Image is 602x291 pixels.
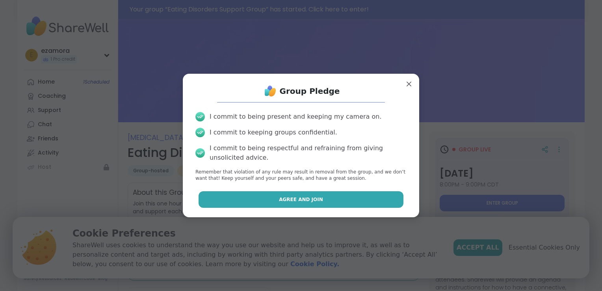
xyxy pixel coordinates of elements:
[195,169,407,182] p: Remember that violation of any rule may result in removal from the group, and we don’t want that!...
[199,191,404,208] button: Agree and Join
[280,86,340,97] h1: Group Pledge
[262,83,278,99] img: ShareWell Logo
[279,196,323,203] span: Agree and Join
[210,144,407,162] div: I commit to being respectful and refraining from giving unsolicited advice.
[210,128,337,137] div: I commit to keeping groups confidential.
[210,112,381,121] div: I commit to being present and keeping my camera on.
